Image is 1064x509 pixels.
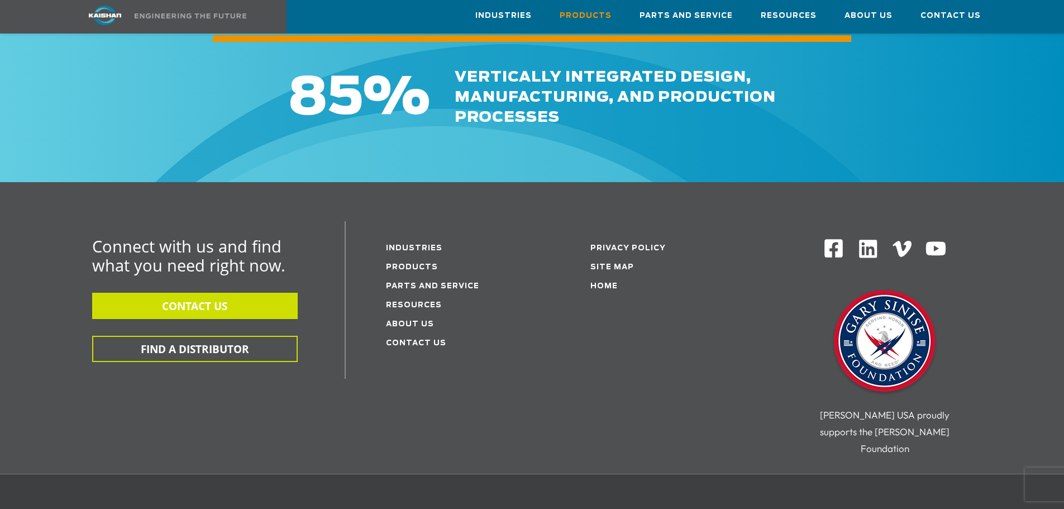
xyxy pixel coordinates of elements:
a: About Us [844,1,893,31]
span: 85 [288,73,363,124]
a: Industries [386,245,442,252]
span: Connect with us and find what you need right now. [92,235,285,276]
img: Youtube [925,238,947,260]
a: Privacy Policy [590,245,666,252]
span: Industries [475,9,532,22]
a: Contact Us [920,1,981,31]
span: % [363,73,430,124]
a: Resources [386,302,442,309]
a: Products [386,264,438,271]
button: CONTACT US [92,293,298,319]
a: Resources [761,1,817,31]
a: Products [560,1,612,31]
a: Contact Us [386,340,446,347]
span: Contact Us [920,9,981,22]
span: [PERSON_NAME] USA proudly supports the [PERSON_NAME] Foundation [820,409,950,454]
a: Site Map [590,264,634,271]
img: Linkedin [857,238,879,260]
button: FIND A DISTRIBUTOR [92,336,298,362]
img: Engineering the future [135,13,246,18]
img: Vimeo [893,241,912,257]
span: vertically integrated design, manufacturing, and production processes [455,70,776,125]
a: Parts and Service [640,1,733,31]
span: Products [560,9,612,22]
span: Resources [761,9,817,22]
span: About Us [844,9,893,22]
img: Gary Sinise Foundation [829,287,941,398]
img: kaishan logo [63,6,147,25]
a: Parts and service [386,283,479,290]
a: About Us [386,321,434,328]
a: Industries [475,1,532,31]
img: Facebook [823,238,844,259]
span: Parts and Service [640,9,733,22]
a: Home [590,283,618,290]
